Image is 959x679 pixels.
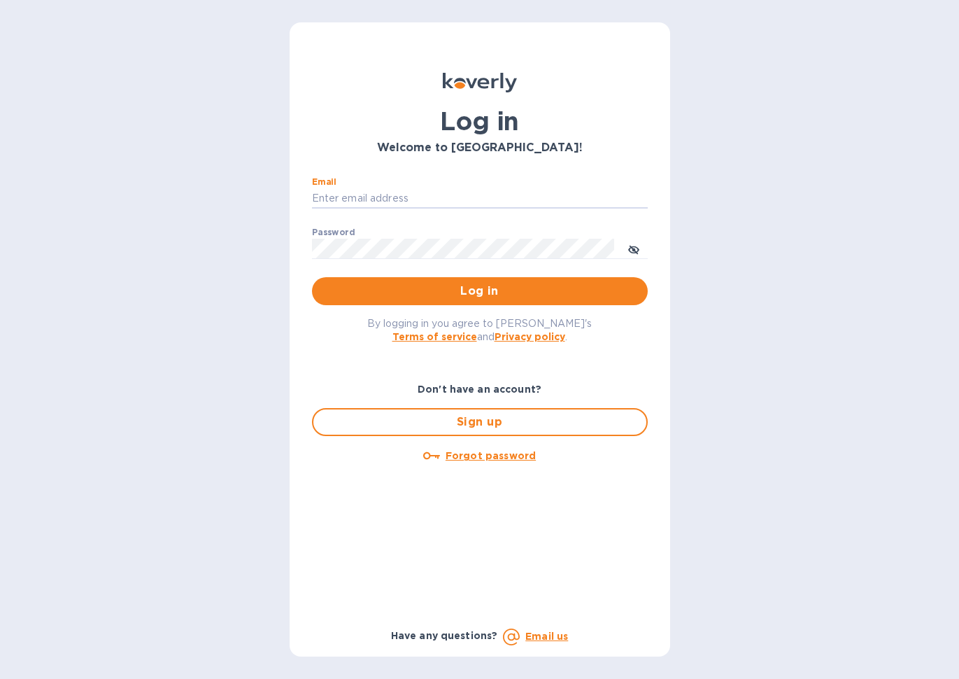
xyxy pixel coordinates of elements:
b: Have any questions? [391,630,498,641]
a: Privacy policy [495,331,565,342]
a: Terms of service [392,331,477,342]
u: Forgot password [446,450,536,461]
button: toggle password visibility [620,234,648,262]
span: By logging in you agree to [PERSON_NAME]'s and . [367,318,592,342]
img: Koverly [443,73,517,92]
input: Enter email address [312,188,648,209]
button: Sign up [312,408,648,436]
h3: Welcome to [GEOGRAPHIC_DATA]! [312,141,648,155]
span: Sign up [325,414,635,430]
b: Don't have an account? [418,384,541,395]
a: Email us [525,631,568,642]
span: Log in [323,283,637,300]
label: Password [312,228,355,237]
h1: Log in [312,106,648,136]
label: Email [312,178,336,186]
button: Log in [312,277,648,305]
